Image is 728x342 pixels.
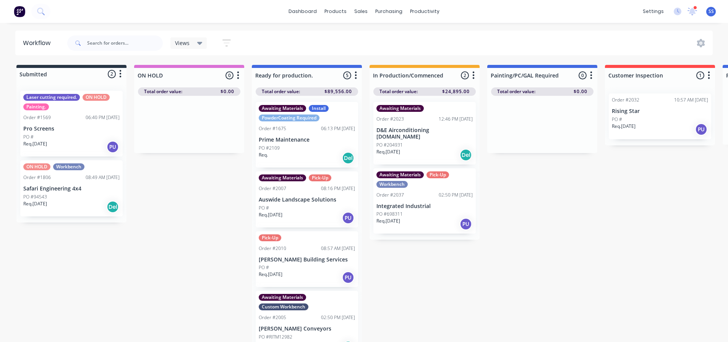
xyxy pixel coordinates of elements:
[612,108,708,115] p: Rising Star
[376,127,473,140] p: D&E Airconditioning [DOMAIN_NAME]
[262,88,300,95] span: Total order value:
[324,88,352,95] span: $89,556.00
[371,6,406,17] div: purchasing
[259,271,282,278] p: Req. [DATE]
[259,314,286,321] div: Order #2005
[379,88,418,95] span: Total order value:
[439,116,473,123] div: 12:46 PM [DATE]
[144,88,182,95] span: Total order value:
[376,203,473,210] p: Integrated Industrial
[321,185,355,192] div: 08:16 PM [DATE]
[175,39,190,47] span: Views
[321,6,350,17] div: products
[259,137,355,143] p: Prime Maintenance
[376,218,400,224] p: Req. [DATE]
[23,186,120,192] p: Safari Engineering 4x4
[87,35,163,51] input: Search for orders...
[256,171,358,227] div: Awaiting MaterialsPick-UpOrder #200708:16 PM [DATE]Auswide Landscape SolutionsPO #Req.[DATE]PU
[86,114,120,121] div: 06:40 PM [DATE]
[107,141,119,153] div: PU
[406,6,443,17] div: productivity
[639,6,668,17] div: settings
[23,174,51,181] div: Order #1806
[20,91,123,156] div: Laser cutting required.ON HOLDPainting.Order #156906:40 PM [DATE]Pro ScreensPO #Req.[DATE]PU
[259,197,355,203] p: Auswide Landscape Solutions
[376,116,404,123] div: Order #2023
[23,140,47,147] p: Req. [DATE]
[259,294,306,301] div: Awaiting Materials
[23,200,47,207] p: Req. [DATE]
[23,103,49,110] div: Painting.
[256,231,358,287] div: Pick-UpOrder #201008:57 AM [DATE][PERSON_NAME] Building ServicesPO #Req.[DATE]PU
[612,116,622,123] p: PO #
[609,94,711,139] div: Order #203210:57 AM [DATE]Rising StarPO #Req.[DATE]PU
[259,185,286,192] div: Order #2007
[709,8,714,15] span: SS
[259,152,268,158] p: Req.
[259,234,281,241] div: Pick-Up
[259,326,355,332] p: [PERSON_NAME] Conveyors
[259,145,280,152] p: PO #2109
[259,174,306,181] div: Awaiting Materials
[426,171,449,178] div: Pick-Up
[376,105,424,112] div: Awaiting Materials
[259,125,286,132] div: Order #1675
[321,314,355,321] div: 02:50 PM [DATE]
[497,88,535,95] span: Total order value:
[321,125,355,132] div: 06:13 PM [DATE]
[460,218,472,230] div: PU
[439,192,473,198] div: 02:50 PM [DATE]
[612,123,636,130] p: Req. [DATE]
[259,256,355,263] p: [PERSON_NAME] Building Services
[612,97,639,103] div: Order #2032
[14,6,25,17] img: Factory
[221,88,234,95] span: $0.00
[23,39,54,48] div: Workflow
[256,102,358,168] div: Awaiting MaterialsInstallPowderCoating RequiredOrder #167506:13 PM [DATE]Prime MaintenancePO #210...
[695,123,707,136] div: PU
[460,149,472,161] div: Del
[674,97,708,103] div: 10:57 AM [DATE]
[259,264,269,271] p: PO #
[83,94,110,101] div: ON HOLD
[259,245,286,252] div: Order #2010
[259,205,269,211] p: PO #
[373,102,476,165] div: Awaiting MaterialsOrder #202312:46 PM [DATE]D&E Airconditioning [DOMAIN_NAME]PO #204931Req.[DATE]Del
[259,211,282,218] p: Req. [DATE]
[259,115,319,121] div: PowderCoating Required
[285,6,321,17] a: dashboard
[376,148,400,155] p: Req. [DATE]
[23,163,50,170] div: ON HOLD
[20,160,123,216] div: ON HOLDWorkbenchOrder #180608:49 AM [DATE]Safari Engineering 4x4PO #94543Req.[DATE]Del
[309,105,329,112] div: Install
[86,174,120,181] div: 08:49 AM [DATE]
[342,271,354,284] div: PU
[259,105,306,112] div: Awaiting Materials
[574,88,587,95] span: $0.00
[23,94,80,101] div: Laser cutting required.
[376,211,403,218] p: PO #698311
[23,134,34,140] p: PO #
[23,114,51,121] div: Order #1569
[376,171,424,178] div: Awaiting Materials
[321,245,355,252] div: 08:57 AM [DATE]
[373,168,476,234] div: Awaiting MaterialsPick-UpWorkbenchOrder #203702:50 PM [DATE]Integrated IndustrialPO #698311Req.[D...
[23,194,47,200] p: PO #94543
[376,192,404,198] div: Order #2037
[53,163,84,170] div: Workbench
[309,174,331,181] div: Pick-Up
[376,181,408,188] div: Workbench
[107,201,119,213] div: Del
[23,126,120,132] p: Pro Screens
[342,152,354,164] div: Del
[376,142,403,148] p: PO #204931
[259,334,292,340] p: PO #RITM12982
[442,88,470,95] span: $24,895.00
[342,212,354,224] div: PU
[350,6,371,17] div: sales
[259,303,308,310] div: Custom Workbench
